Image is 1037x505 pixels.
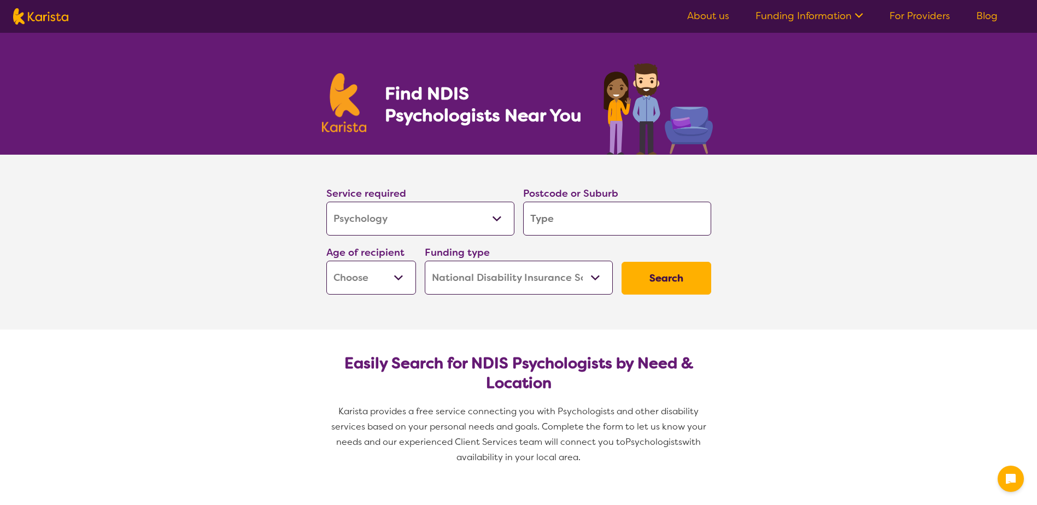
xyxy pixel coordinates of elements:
[331,406,708,448] span: Karista provides a free service connecting you with Psychologists and other disability services b...
[326,246,405,259] label: Age of recipient
[687,9,729,22] a: About us
[600,59,716,155] img: psychology
[976,9,998,22] a: Blog
[385,83,587,126] h1: Find NDIS Psychologists Near You
[335,354,702,393] h2: Easily Search for NDIS Psychologists by Need & Location
[622,262,711,295] button: Search
[523,202,711,236] input: Type
[322,73,367,132] img: Karista logo
[13,8,68,25] img: Karista logo
[326,187,406,200] label: Service required
[523,187,618,200] label: Postcode or Suburb
[425,246,490,259] label: Funding type
[625,436,682,448] span: Psychologists
[755,9,863,22] a: Funding Information
[889,9,950,22] a: For Providers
